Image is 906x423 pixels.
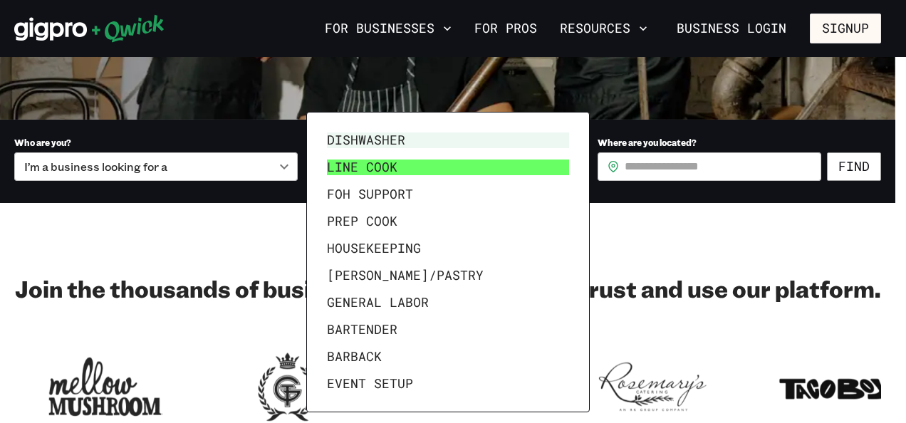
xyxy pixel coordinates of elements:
[321,316,575,343] li: Bartender
[321,235,575,262] li: Housekeeping
[321,208,575,235] li: Prep Cook
[321,127,575,154] li: Dishwasher
[321,154,575,181] li: Line Cook
[321,262,575,289] li: [PERSON_NAME]/Pastry
[321,181,575,208] li: FOH Support
[321,343,575,370] li: Barback
[321,370,575,397] li: Event Setup
[321,289,575,316] li: General Labor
